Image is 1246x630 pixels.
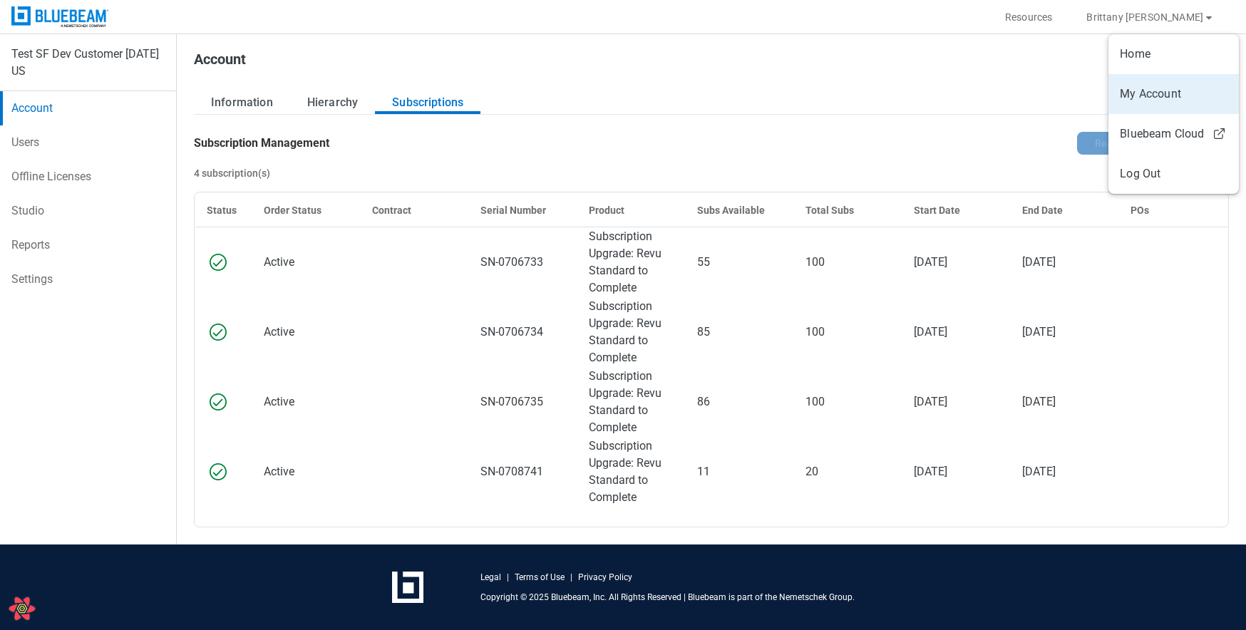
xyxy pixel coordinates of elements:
td: 11 [686,437,794,507]
td: Subscription Upgrade: Revu Standard to Complete [577,367,686,437]
td: 86 [686,367,794,437]
td: 100 [794,297,902,367]
td: SN-0706734 [469,297,577,367]
table: bb-data-table [195,192,1228,507]
td: [DATE] [902,367,1011,437]
div: Active [264,254,349,271]
td: 100 [794,227,902,298]
p: Copyright © 2025 Bluebeam, Inc. All Rights Reserved | Bluebeam is part of the Nemetschek Group. [480,592,855,603]
td: [DATE] [1011,227,1119,298]
h2: Subscription Management [194,135,329,151]
button: Reallocate Subscriptions [1077,132,1229,155]
td: 85 [686,297,794,367]
td: [DATE] [902,227,1011,298]
td: Subscription Upgrade: Revu Standard to Complete [577,297,686,367]
td: [DATE] [902,297,1011,367]
button: Brittany [PERSON_NAME] [1069,6,1232,29]
td: SN-0708741 [469,437,577,507]
a: Legal [480,572,501,583]
button: Hierarchy [290,91,375,114]
button: Open React Query Devtools [8,594,36,623]
div: 4 subscription(s) [194,166,270,180]
button: Subscriptions [375,91,480,114]
div: Active [264,463,349,480]
li: Home [1108,34,1238,74]
td: [DATE] [1011,297,1119,367]
div: Active [264,393,349,410]
a: Privacy Policy [578,572,632,583]
div: | | [480,572,632,583]
td: [DATE] [1011,367,1119,437]
li: Log Out [1108,154,1238,194]
td: SN-0706735 [469,367,577,437]
li: Bluebeam Cloud [1108,114,1238,154]
img: Bluebeam, Inc. [11,6,108,27]
td: Subscription Upgrade: Revu Standard to Complete [577,227,686,298]
div: Test SF Dev Customer [DATE] US [11,46,165,80]
h1: Account [194,51,246,74]
td: 55 [686,227,794,298]
td: Subscription Upgrade: Revu Standard to Complete [577,437,686,507]
a: Terms of Use [515,572,565,583]
button: Resources [988,6,1069,29]
button: Information [194,91,290,114]
td: 100 [794,367,902,437]
td: [DATE] [1011,437,1119,507]
li: My Account [1108,74,1238,114]
div: Active [264,324,349,341]
td: [DATE] [902,437,1011,507]
td: 20 [794,437,902,507]
td: SN-0706733 [469,227,577,298]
